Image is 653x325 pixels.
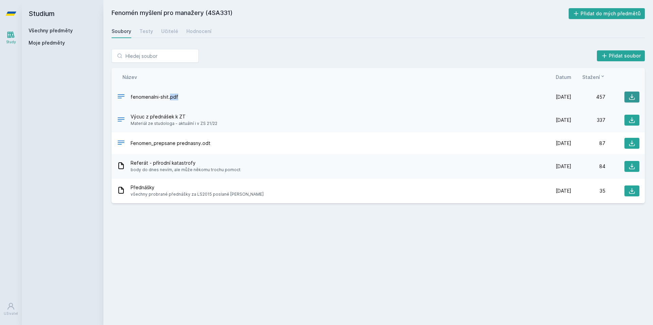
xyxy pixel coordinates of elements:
[571,94,605,100] div: 457
[131,191,264,198] span: všechny probrané přednášky za LS2015 poslané [PERSON_NAME]
[571,117,605,124] div: 337
[131,94,178,100] span: fenomenalni-shit.pdf
[29,28,73,33] a: Všechny předměty
[1,299,20,320] a: Uživatel
[571,140,605,147] div: 87
[186,28,212,35] div: Hodnocení
[117,115,125,125] div: .PDF
[112,8,569,19] h2: Fenomén myšlení pro manažery (4SA331)
[139,28,153,35] div: Testy
[582,74,605,81] button: Stažení
[556,74,571,81] button: Datum
[556,94,571,100] span: [DATE]
[112,28,131,35] div: Soubory
[571,163,605,170] div: 84
[1,27,20,48] a: Study
[597,50,645,61] button: Přidat soubor
[117,139,125,148] div: ODT
[29,39,65,46] span: Moje předměty
[117,92,125,102] div: PDF
[131,120,217,127] span: Materiál ze studologa - aktuální i v ZS 21/22
[556,140,571,147] span: [DATE]
[139,25,153,38] a: Testy
[6,39,16,45] div: Study
[131,166,240,173] span: body do dnes nevím, ale může někomu trochu pomoct
[582,74,600,81] span: Stažení
[161,28,178,35] div: Učitelé
[556,163,571,170] span: [DATE]
[4,311,18,316] div: Uživatel
[122,74,137,81] button: Název
[569,8,645,19] button: Přidat do mých předmětů
[186,25,212,38] a: Hodnocení
[571,188,605,194] div: 35
[131,113,217,120] span: Výcuc z přednášek k ZT
[112,25,131,38] a: Soubory
[131,140,211,147] span: Fenomen_prepsane prednasny.odt
[556,117,571,124] span: [DATE]
[131,184,264,191] span: Přednášky
[556,188,571,194] span: [DATE]
[161,25,178,38] a: Učitelé
[131,160,240,166] span: Referát - přírodní katastrofy
[112,49,199,63] input: Hledej soubor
